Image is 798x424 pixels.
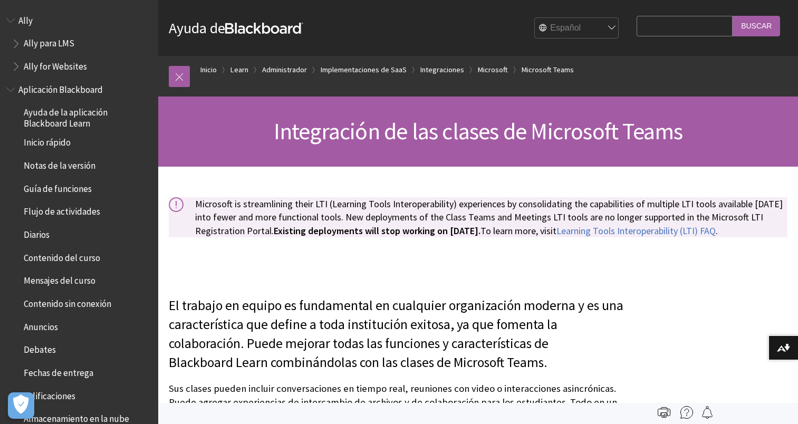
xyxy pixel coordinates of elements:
a: Administrador [262,63,307,76]
span: Ally [18,12,33,26]
input: Buscar [733,16,780,36]
button: Abrir preferencias [8,392,34,419]
strong: Blackboard [225,23,303,34]
span: Calificaciones [24,387,75,401]
strong: Existing deployments will stop working on [DATE]. [274,225,480,237]
span: Ayuda de la aplicación Blackboard Learn [24,104,151,129]
img: More help [680,406,693,419]
nav: Book outline for Anthology Ally Help [6,12,152,75]
span: Fechas de entrega [24,364,93,378]
span: Contenido del curso [24,249,100,263]
p: Microsoft is streamlining their LTI (Learning Tools Interoperability) experiences by consolidatin... [169,197,787,237]
span: Debates [24,341,56,355]
span: Integración de las clases de Microsoft Teams [274,117,683,146]
a: Integraciones [420,63,464,76]
span: Notas de la versión [24,157,95,171]
p: El trabajo en equipo es fundamental en cualquier organización moderna y es una característica que... [169,296,631,372]
a: Ayuda deBlackboard [169,18,303,37]
img: Follow this page [701,406,714,419]
span: Ally for Websites [24,57,87,72]
a: Microsoft [478,63,508,76]
a: Learn [230,63,248,76]
a: Implementaciones de SaaS [321,63,407,76]
span: Aplicación Blackboard [18,81,103,95]
span: Ally para LMS [24,35,74,49]
a: Microsoft Teams [522,63,574,76]
span: Guía de funciones [24,180,92,194]
span: Inicio rápido [24,134,71,148]
img: Print [658,406,670,419]
a: Learning Tools Interoperability (LTI) FAQ [556,225,716,237]
span: Anuncios [24,318,58,332]
a: Inicio [200,63,217,76]
span: Mensajes del curso [24,272,95,286]
select: Site Language Selector [535,18,619,39]
span: Diarios [24,226,50,240]
span: Flujo de actividades [24,203,100,217]
span: Contenido sin conexión [24,295,111,309]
